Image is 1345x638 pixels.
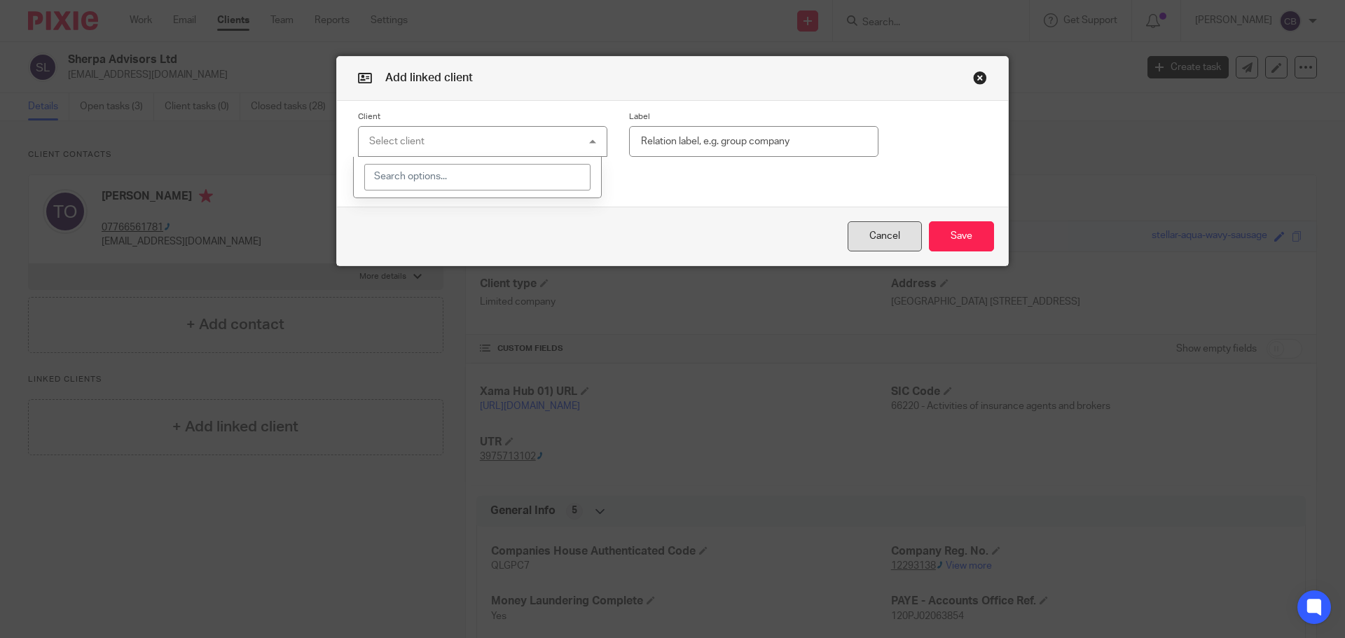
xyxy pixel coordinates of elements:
[629,111,878,123] label: Label
[848,221,922,251] button: Cancel
[364,164,591,190] input: Search options...
[629,126,878,158] input: Relation label, e.g. group company
[369,137,425,146] div: Select client
[929,221,994,251] button: Save
[358,111,607,123] label: Client
[385,72,473,83] span: Add linked client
